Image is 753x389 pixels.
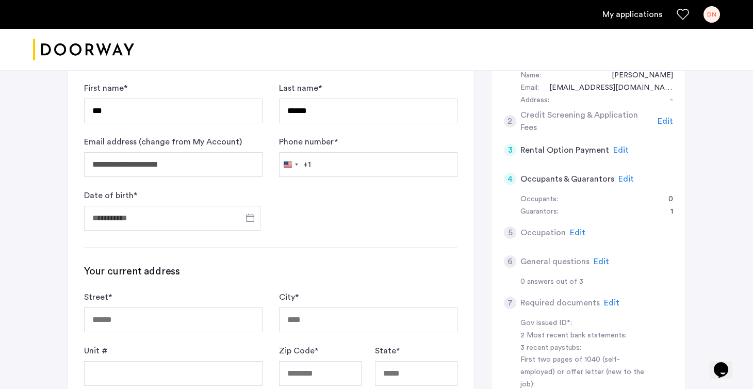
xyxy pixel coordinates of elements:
[520,70,541,82] div: Name:
[520,109,654,134] h5: Credit Screening & Application Fees
[520,173,614,185] h5: Occupants & Guarantors
[520,94,549,107] div: Address:
[594,257,609,266] span: Edit
[520,206,559,218] div: Guarantors:
[520,276,673,288] div: 0 answers out of 3
[520,317,650,330] div: Gov issued ID*:
[84,291,112,303] label: Street *
[303,158,311,171] div: +1
[84,82,127,94] label: First name *
[504,226,516,239] div: 5
[520,342,650,354] div: 3 recent paystubs:
[244,212,256,224] button: Open calendar
[520,297,600,309] h5: Required documents
[703,6,720,23] div: DN
[658,117,673,125] span: Edit
[279,136,338,148] label: Phone number *
[660,206,673,218] div: 1
[84,136,242,148] label: Email address (change from My Account)
[279,345,318,357] label: Zip Code *
[279,82,322,94] label: Last name *
[520,330,650,342] div: 2 Most recent bank statements:
[520,193,558,206] div: Occupants:
[280,153,311,176] button: Selected country
[677,8,689,21] a: Favorites
[520,144,609,156] h5: Rental Option Payment
[601,70,673,82] div: Duc Nguyen
[84,264,457,279] h3: Your current address
[710,348,743,379] iframe: chat widget
[539,82,673,94] div: timhuynh240@yahoo.com
[520,82,539,94] div: Email:
[84,345,108,357] label: Unit #
[618,175,634,183] span: Edit
[602,8,662,21] a: My application
[33,30,134,69] a: Cazamio logo
[570,229,585,237] span: Edit
[520,255,590,268] h5: General questions
[504,144,516,156] div: 3
[613,146,629,154] span: Edit
[660,94,673,107] div: -
[504,173,516,185] div: 4
[504,297,516,309] div: 7
[504,115,516,127] div: 2
[33,30,134,69] img: logo
[604,299,619,307] span: Edit
[84,189,137,202] label: Date of birth *
[279,291,299,303] label: City *
[658,193,673,206] div: 0
[504,255,516,268] div: 6
[520,226,566,239] h5: Occupation
[375,345,400,357] label: State *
